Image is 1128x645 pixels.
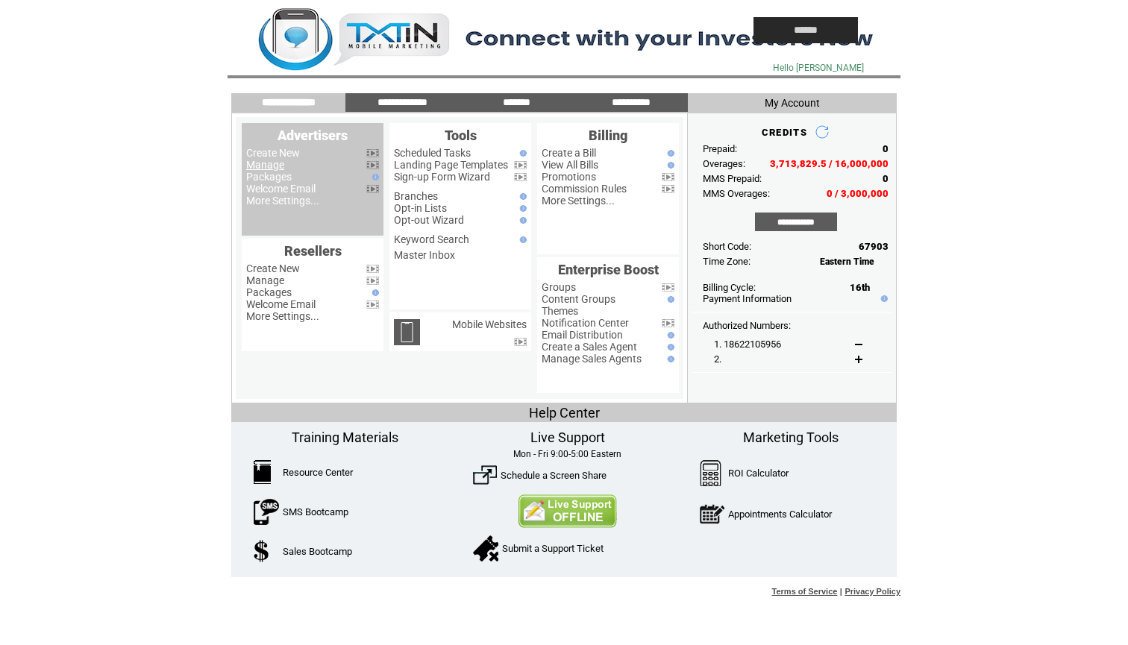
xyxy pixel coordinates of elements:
[254,460,271,484] img: ResourceCenter.png
[728,509,832,520] a: Appointments Calculator
[452,318,527,330] a: Mobile Websites
[845,587,900,596] a: Privacy Policy
[254,499,279,525] img: SMSBootcamp.png
[772,587,838,596] a: Terms of Service
[542,329,623,341] a: Email Distribution
[703,256,751,267] span: Time Zone:
[246,183,316,195] a: Welcome Email
[542,183,627,195] a: Commission Rules
[514,338,527,346] img: video.png
[246,195,319,207] a: More Settings...
[664,344,674,350] img: help.gif
[514,173,527,181] img: video.png
[369,174,379,180] img: help.gif
[473,463,497,487] img: ScreenShare.png
[394,147,471,159] a: Scheduled Tasks
[502,543,604,554] a: Submit a Support Ticket
[518,494,617,528] img: Contact Us
[883,173,889,184] span: 0
[369,289,379,296] img: help.gif
[366,277,379,285] img: video.png
[394,249,455,261] a: Master Inbox
[662,319,674,327] img: video.png
[773,63,864,73] span: Hello [PERSON_NAME]
[765,97,820,109] span: My Account
[530,430,605,445] span: Live Support
[558,262,659,277] span: Enterprise Boost
[542,305,578,317] a: Themes
[820,257,874,267] span: Eastern Time
[542,159,598,171] a: View All Bills
[728,468,789,479] a: ROI Calculator
[542,353,642,365] a: Manage Sales Agents
[513,449,621,459] span: Mon - Fri 9:00-5:00 Eastern
[394,319,420,345] img: mobile-websites.png
[542,195,615,207] a: More Settings...
[703,143,737,154] span: Prepaid:
[770,158,889,169] span: 3,713,829.5 / 16,000,000
[529,405,600,421] span: Help Center
[246,286,292,298] a: Packages
[664,162,674,169] img: help.gif
[366,149,379,157] img: video.png
[394,190,438,202] a: Branches
[859,241,889,252] span: 67903
[394,202,447,214] a: Opt-in Lists
[703,158,745,169] span: Overages:
[283,467,353,478] a: Resource Center
[284,243,342,259] span: Resellers
[283,506,348,517] a: SMS Bootcamp
[542,293,615,305] a: Content Groups
[292,430,398,445] span: Training Materials
[283,546,352,557] a: Sales Bootcamp
[516,193,527,200] img: help.gif
[366,161,379,169] img: video.png
[516,217,527,224] img: help.gif
[662,283,674,292] img: video.png
[394,159,508,171] a: Landing Page Templates
[516,150,527,157] img: help.gif
[246,171,292,183] a: Packages
[246,262,300,274] a: Create New
[278,128,348,143] span: Advertisers
[703,188,770,199] span: MMS Overages:
[840,587,842,596] span: |
[394,171,490,183] a: Sign-up Form Wizard
[516,205,527,212] img: help.gif
[473,535,498,561] img: SupportTicket.png
[542,281,576,293] a: Groups
[877,295,888,302] img: help.gif
[714,339,781,350] span: 1. 18622105956
[664,296,674,303] img: help.gif
[703,320,791,331] span: Authorized Numbers:
[542,341,637,353] a: Create a Sales Agent
[246,159,284,171] a: Manage
[246,310,319,322] a: More Settings...
[445,128,477,143] span: Tools
[246,298,316,310] a: Welcome Email
[246,147,300,159] a: Create New
[501,470,607,481] a: Schedule a Screen Share
[703,241,751,252] span: Short Code:
[703,293,792,304] a: Payment Information
[662,173,674,181] img: video.png
[254,540,271,562] img: SalesBootcamp.png
[664,332,674,339] img: help.gif
[703,173,762,184] span: MMS Prepaid:
[883,143,889,154] span: 0
[700,501,724,527] img: AppointmentCalc.png
[366,185,379,193] img: video.png
[394,214,464,226] a: Opt-out Wizard
[714,353,721,365] span: 2.
[542,317,629,329] a: Notification Center
[662,185,674,193] img: video.png
[542,147,596,159] a: Create a Bill
[762,127,807,138] span: CREDITS
[246,274,284,286] a: Manage
[743,430,839,445] span: Marketing Tools
[703,282,756,293] span: Billing Cycle:
[366,265,379,273] img: video.png
[827,188,889,199] span: 0 / 3,000,000
[516,236,527,243] img: help.gif
[366,301,379,309] img: video.png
